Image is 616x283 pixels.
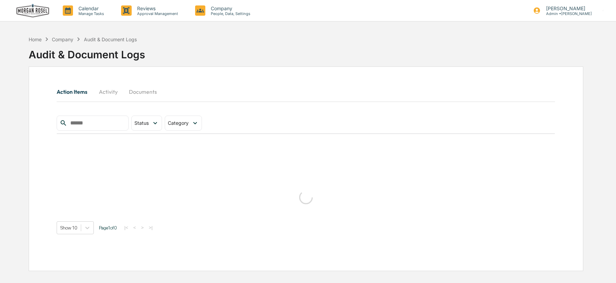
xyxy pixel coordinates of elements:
button: > [139,225,146,230]
img: logo [16,4,49,18]
div: Audit & Document Logs [84,36,137,42]
p: [PERSON_NAME] [541,5,592,11]
span: Status [134,120,149,126]
p: People, Data, Settings [205,11,254,16]
span: Category [168,120,189,126]
span: Page 1 of 0 [99,225,117,230]
p: Calendar [73,5,107,11]
p: Company [205,5,254,11]
button: < [131,225,138,230]
div: secondary tabs example [57,84,555,100]
button: >| [147,225,155,230]
p: Manage Tasks [73,11,107,16]
button: Action Items [57,84,93,100]
button: Documents [123,84,162,100]
div: Company [52,36,73,42]
button: Activity [93,84,123,100]
p: Admin • [PERSON_NAME] [541,11,592,16]
button: |< [122,225,130,230]
div: Audit & Document Logs [29,43,145,61]
p: Reviews [132,5,181,11]
div: Home [29,36,42,42]
p: Approval Management [132,11,181,16]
